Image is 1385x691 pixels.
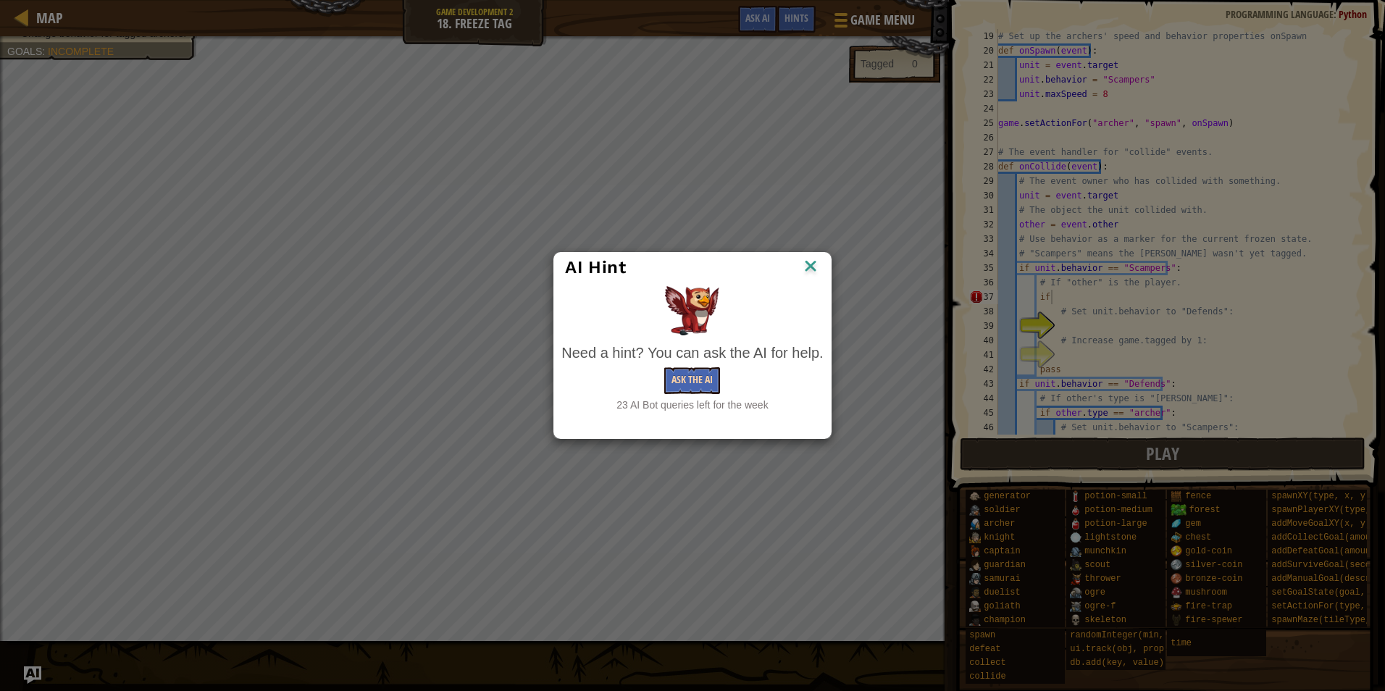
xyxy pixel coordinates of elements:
[664,367,720,394] button: Ask the AI
[561,398,823,412] div: 23 AI Bot queries left for the week
[665,286,719,335] img: AI Hint Animal
[801,256,820,278] img: IconClose.svg
[565,257,626,277] span: AI Hint
[561,343,823,364] div: Need a hint? You can ask the AI for help.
